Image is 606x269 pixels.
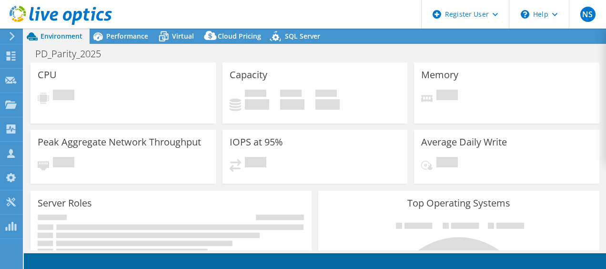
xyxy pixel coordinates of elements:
span: Pending [53,157,74,170]
span: Pending [245,157,266,170]
span: Virtual [172,31,194,41]
h4: 0 GiB [280,99,304,110]
h3: Server Roles [38,198,92,208]
h3: Average Daily Write [421,137,507,147]
h3: Peak Aggregate Network Throughput [38,137,201,147]
span: Free [280,90,302,99]
span: Used [245,90,266,99]
span: NS [580,7,596,22]
span: Environment [40,31,82,41]
h1: PD_Parity_2025 [31,49,116,59]
span: SQL Server [285,31,320,41]
h4: 0 GiB [245,99,269,110]
span: Performance [106,31,148,41]
h3: Capacity [230,70,267,80]
span: Pending [436,157,458,170]
span: Total [315,90,337,99]
h4: 0 GiB [315,99,340,110]
h3: Memory [421,70,458,80]
svg: \n [521,10,529,19]
span: Pending [53,90,74,103]
h3: IOPS at 95% [230,137,283,147]
h3: Top Operating Systems [325,198,592,208]
span: Pending [436,90,458,103]
h3: CPU [38,70,57,80]
span: Cloud Pricing [218,31,261,41]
